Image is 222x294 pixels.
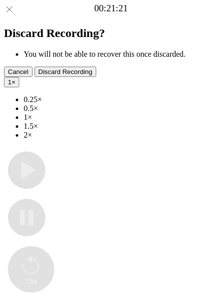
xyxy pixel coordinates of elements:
button: 1× [4,77,19,87]
li: 2× [24,131,218,140]
li: 0.5× [24,104,218,113]
li: 1.5× [24,122,218,131]
span: 1 [8,78,11,86]
a: 00:21:21 [94,3,128,14]
button: Cancel [4,67,33,77]
h2: Discard Recording? [4,27,218,40]
li: 0.25× [24,95,218,104]
button: Discard Recording [35,67,97,77]
li: 1× [24,113,218,122]
li: You will not be able to recover this once discarded. [24,50,218,59]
